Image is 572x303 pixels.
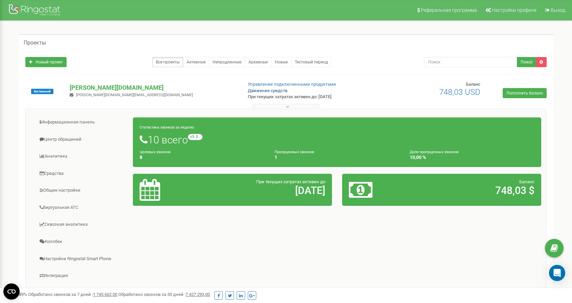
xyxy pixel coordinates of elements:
[25,57,67,67] a: Новый проект
[140,125,194,130] small: Статистика звонков за неделю
[152,57,183,67] a: Все проекты
[76,93,193,97] span: [PERSON_NAME][DOMAIN_NAME][EMAIL_ADDRESS][DOMAIN_NAME]
[31,216,133,233] a: Сквозная аналитика
[519,179,534,184] span: Баланс
[140,150,170,154] small: Целевых звонков
[248,88,287,93] a: Движение средств
[549,265,565,281] div: Open Intercom Messenger
[205,185,325,196] h2: [DATE]
[31,199,133,216] a: Виртуальная АТС
[410,150,458,154] small: Доля пропущенных звонков
[248,94,371,100] p: При текущих затратах активен до: [DATE]
[93,292,117,297] u: 1 745 662,00
[245,57,271,67] a: Архивные
[140,155,264,160] h4: 8
[410,155,534,160] h4: 10,00 %
[275,155,399,160] h4: 1
[31,165,133,182] a: Средства
[118,292,210,297] span: Обработано звонков за 30 дней :
[256,179,325,184] span: При текущих затратах активен до
[466,82,480,87] span: Баланс
[275,150,314,154] small: Пропущенных звонков
[271,57,291,67] a: Новые
[31,182,133,199] a: Общие настройки
[248,82,336,87] a: Управление подключенными продуктами
[209,57,245,67] a: Непродленные
[517,57,536,67] button: Поиск
[31,233,133,250] a: Коллбек
[3,283,20,300] button: Open CMP widget
[31,285,133,301] a: Mini CRM
[140,134,534,145] h1: 10 всего
[31,114,133,131] a: Информационная панель
[183,57,209,67] a: Активные
[503,88,547,98] a: Пополнить баланс
[31,268,133,284] a: Интеграция
[421,7,477,13] span: Реферальная программа
[70,83,237,92] p: [PERSON_NAME][DOMAIN_NAME]
[186,292,210,297] u: 7 427 293,00
[492,7,537,13] span: Настройки профиля
[31,251,133,267] a: Настройки Ringostat Smart Phone
[24,40,46,46] h5: Проекты
[414,185,534,196] h2: 748,03 $
[551,7,565,13] span: Выход
[188,134,202,140] small: +3
[439,87,480,97] span: 748,03 USD
[28,292,117,297] span: Обработано звонков за 7 дней :
[31,89,53,94] span: Активный
[31,148,133,165] a: Аналитика
[424,57,517,67] input: Поиск
[31,131,133,148] a: Центр обращений
[291,57,332,67] a: Тестовый период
